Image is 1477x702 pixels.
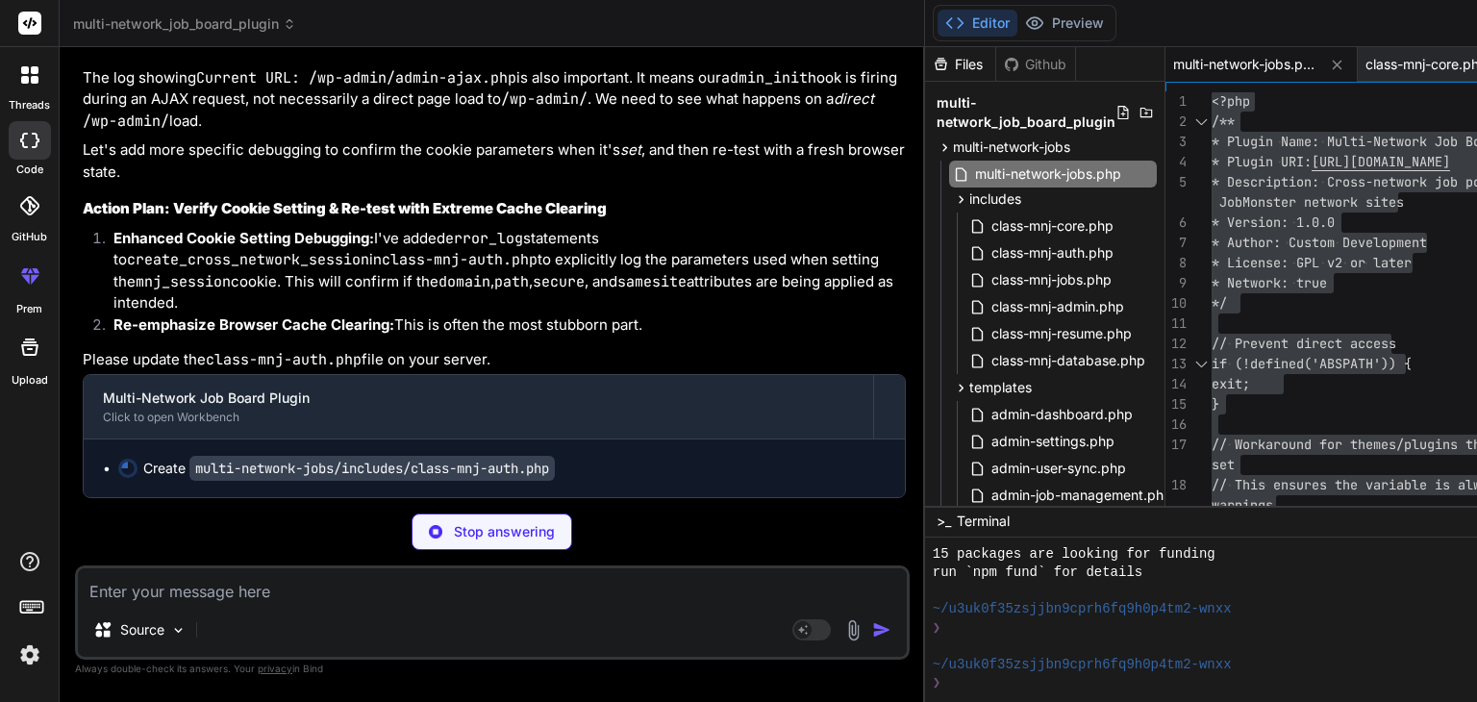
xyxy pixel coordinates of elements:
span: * Plugin URI: [1212,153,1312,170]
div: Files [925,55,995,74]
li: I've added statements to in to explicitly log the parameters used when setting the cookie. This w... [98,228,906,314]
span: >_ [937,512,951,531]
code: domain [438,272,490,291]
span: * Version: 1.0.0 [1212,213,1335,231]
label: code [16,162,43,178]
div: 7 [1165,233,1187,253]
span: ~/u3uk0f35zsjjbn9cprh6fq9h0p4tm2-wnxx [933,600,1232,618]
img: attachment [842,619,864,641]
span: * Author: Custom Development [1212,234,1427,251]
em: direct [834,89,874,108]
span: admin-dashboard.php [989,403,1135,426]
label: threads [9,97,50,113]
span: templates [969,378,1032,397]
span: multi-network-jobs.php [973,163,1123,186]
div: 16 [1165,414,1187,435]
span: * Network: true [1212,274,1327,291]
span: multi-network_job_board_plugin [73,14,296,34]
span: * License: GPL v2 or later [1212,254,1412,271]
div: 12 [1165,334,1187,354]
code: Current URL: /wp-admin/admin-ajax.php [196,68,516,88]
span: [URL][DOMAIN_NAME] [1312,153,1450,170]
span: ❯ [933,674,942,692]
div: Create [143,459,555,478]
li: This is often the most stubborn part. [98,314,906,341]
div: 3 [1165,132,1187,152]
span: Terminal [957,512,1010,531]
span: JobMonster network sites [1219,193,1404,211]
span: ❯ [933,619,942,638]
button: Editor [938,10,1017,37]
p: Always double-check its answers. Your in Bind [75,660,910,678]
span: ~/u3uk0f35zsjjbn9cprh6fq9h0p4tm2-wnxx [933,656,1232,674]
p: Stop answering [454,522,555,541]
em: set [620,140,641,159]
button: Multi-Network Job Board PluginClick to open Workbench [84,375,873,439]
button: Preview [1017,10,1112,37]
div: 6 [1165,213,1187,233]
span: class-mnj-jobs.php [989,268,1114,291]
span: } [1212,395,1219,413]
div: 10 [1165,293,1187,313]
div: 18 [1165,475,1187,495]
span: class-mnj-auth.php [989,241,1115,264]
label: prem [16,301,42,317]
label: Upload [12,372,48,389]
label: GitHub [12,229,47,245]
strong: Action Plan: Verify Cookie Setting & Re-test with Extreme Cache Clearing [83,199,607,217]
code: create_cross_network_session [127,250,369,269]
span: exit; [1212,375,1250,392]
code: secure [533,272,585,291]
span: includes [969,189,1021,209]
div: Github [996,55,1075,74]
span: class-mnj-admin.php [989,295,1126,318]
div: Click to collapse the range. [1189,112,1214,132]
div: 14 [1165,374,1187,394]
span: run `npm fund` for details [933,564,1142,582]
div: 17 [1165,435,1187,455]
span: admin-settings.php [989,430,1116,453]
div: 9 [1165,273,1187,293]
span: admin-user-sync.php [989,457,1128,480]
div: 1 [1165,91,1187,112]
code: mnj_session [136,272,231,291]
span: class-mnj-core.php [989,214,1115,238]
span: set [1212,456,1235,473]
p: Let's add more specific debugging to confirm the cookie parameters when it's , and then re-test w... [83,139,906,183]
div: 2 [1165,112,1187,132]
div: 8 [1165,253,1187,273]
span: <?php [1212,92,1250,110]
span: multi-network_job_board_plugin [937,93,1115,132]
span: warnings [1212,496,1273,514]
p: Source [120,620,164,639]
code: class-mnj-auth.php [382,250,538,269]
span: multi-network-jobs.php [1173,55,1317,74]
code: /wp-admin/ [83,112,169,131]
span: class-mnj-resume.php [989,322,1134,345]
img: icon [872,620,891,639]
span: 15 packages are looking for funding [933,545,1215,564]
span: // Prevent direct access [1212,335,1396,352]
span: class-mnj-database.php [989,349,1147,372]
div: 5 [1165,172,1187,192]
p: Please update the file on your server. [83,349,906,371]
strong: Re-emphasize Browser Cache Clearing: [113,315,394,334]
span: privacy [258,663,292,674]
span: if (!defined('ABSPATH')) { [1212,355,1412,372]
code: multi-network-jobs/includes/class-mnj-auth.php [189,456,555,481]
div: Click to collapse the range. [1189,354,1214,374]
img: settings [13,639,46,671]
code: /wp-admin/ [501,89,588,109]
img: Pick Models [170,622,187,639]
code: error_log [445,229,523,248]
strong: Enhanced Cookie Setting Debugging: [113,229,374,247]
span: admin-job-management.php [989,484,1174,507]
code: class-mnj-auth.php [206,350,362,369]
div: 4 [1165,152,1187,172]
div: Click to open Workbench [103,410,854,425]
code: path [494,272,529,291]
code: admin_init [721,68,808,88]
div: 13 [1165,354,1187,374]
code: samesite [617,272,687,291]
div: Multi-Network Job Board Plugin [103,389,854,408]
